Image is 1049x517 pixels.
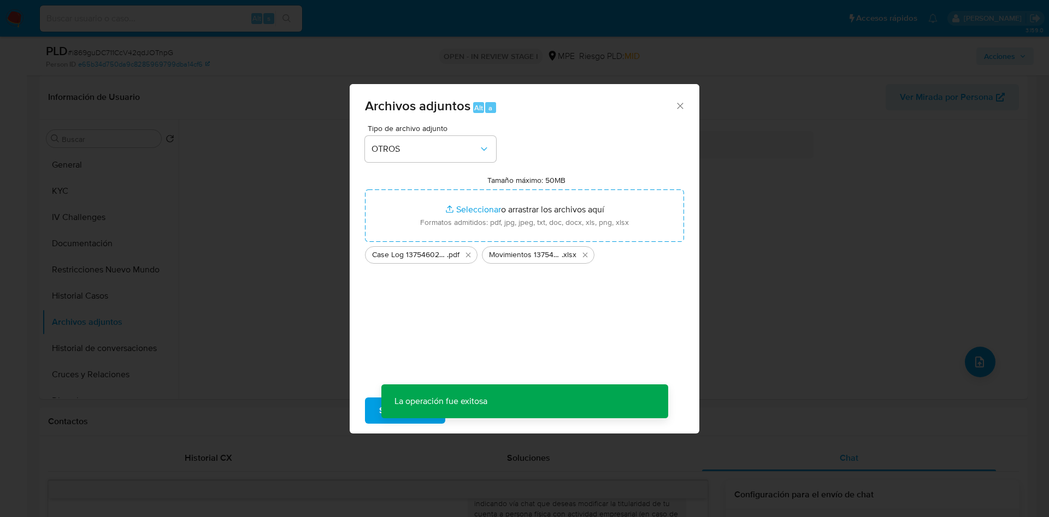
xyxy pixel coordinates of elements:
[579,248,592,262] button: Eliminar Movimientos 1375460207 - 16_09_2025.xlsx
[381,384,500,418] p: La operación fue exitosa
[365,397,445,424] button: Subir archivo
[487,175,565,185] label: Tamaño máximo: 50MB
[372,144,479,154] span: OTROS
[562,249,576,260] span: .xlsx
[488,103,492,113] span: a
[464,399,499,423] span: Cancelar
[365,136,496,162] button: OTROS
[368,124,499,132] span: Tipo de archivo adjunto
[462,248,475,262] button: Eliminar Case Log 1375460207 - 16_09_2025.pdf
[474,103,483,113] span: Alt
[365,242,684,264] ul: Archivos seleccionados
[379,399,431,423] span: Subir archivo
[489,249,562,260] span: Movimientos 1375460207 - 16_09_2025
[365,96,470,115] span: Archivos adjuntos
[447,249,459,260] span: .pdf
[372,249,447,260] span: Case Log 1375460207 - 16_09_2025
[675,100,685,110] button: Cerrar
